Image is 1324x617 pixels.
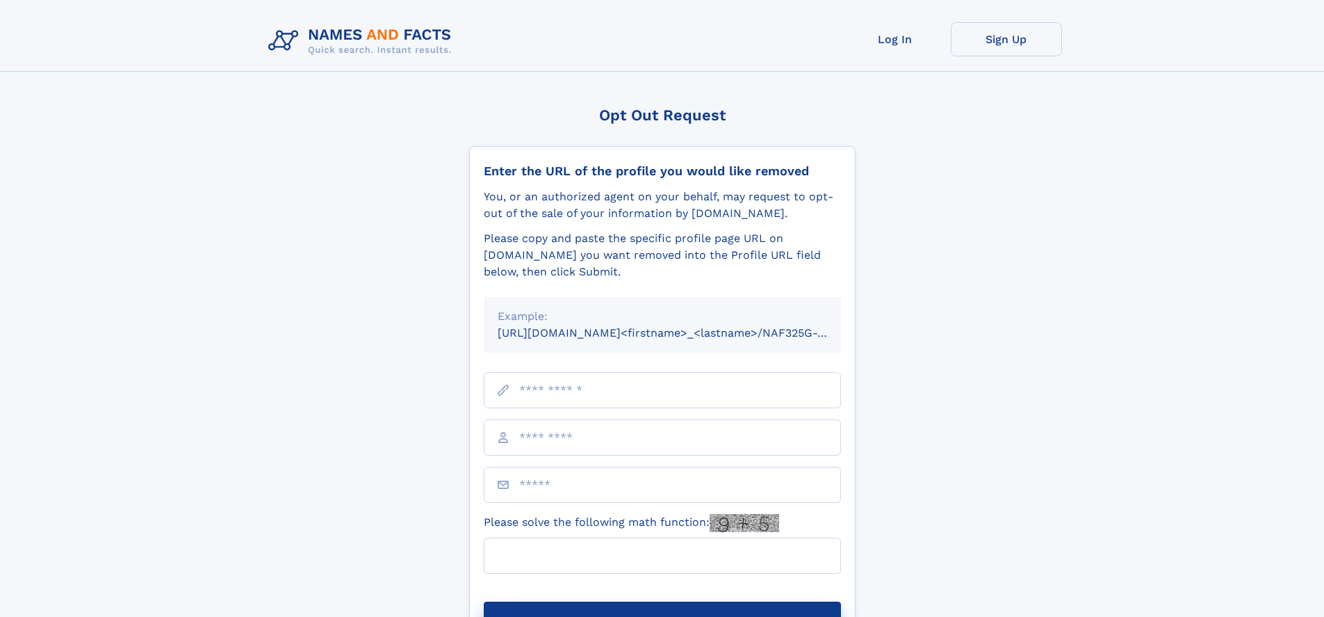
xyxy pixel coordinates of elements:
[469,106,856,124] div: Opt Out Request
[484,230,841,280] div: Please copy and paste the specific profile page URL on [DOMAIN_NAME] you want removed into the Pr...
[484,163,841,179] div: Enter the URL of the profile you would like removed
[498,308,827,325] div: Example:
[951,22,1062,56] a: Sign Up
[484,514,779,532] label: Please solve the following math function:
[263,22,463,60] img: Logo Names and Facts
[498,326,867,339] small: [URL][DOMAIN_NAME]<firstname>_<lastname>/NAF325G-xxxxxxxx
[840,22,951,56] a: Log In
[484,189,841,222] div: You, or an authorized agent on your behalf, may request to opt-out of the sale of your informatio...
